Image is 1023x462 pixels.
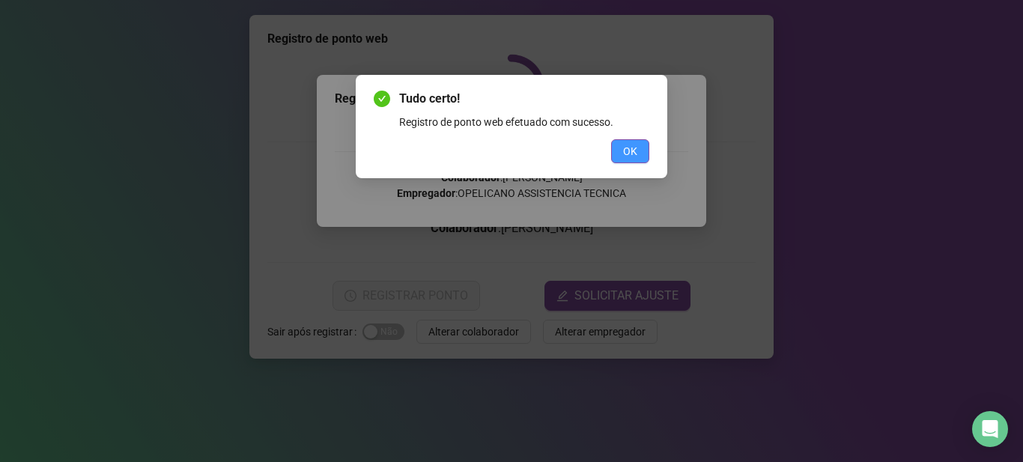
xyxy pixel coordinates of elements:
button: OK [611,139,649,163]
div: Open Intercom Messenger [972,411,1008,447]
span: check-circle [374,91,390,107]
span: Tudo certo! [399,90,649,108]
span: OK [623,143,637,159]
div: Registro de ponto web efetuado com sucesso. [399,114,649,130]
